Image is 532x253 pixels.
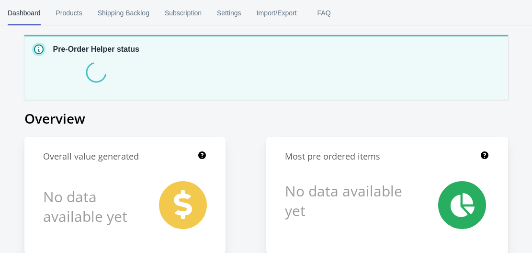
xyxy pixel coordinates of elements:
h1: No data available yet [43,181,139,231]
span: Subscription [165,0,202,25]
span: Settings [217,0,241,25]
h1: No data available yet [285,181,404,220]
h1: Most pre ordered items [285,150,380,162]
span: Products [56,0,82,25]
span: Import/Export [257,0,297,25]
span: Shipping Backlog [98,0,149,25]
span: Dashboard [8,0,41,25]
p: Pre-Order Helper status [53,44,140,55]
span: FAQ [312,0,336,25]
h1: Overall value generated [43,150,139,162]
h1: Overview [24,109,508,127]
